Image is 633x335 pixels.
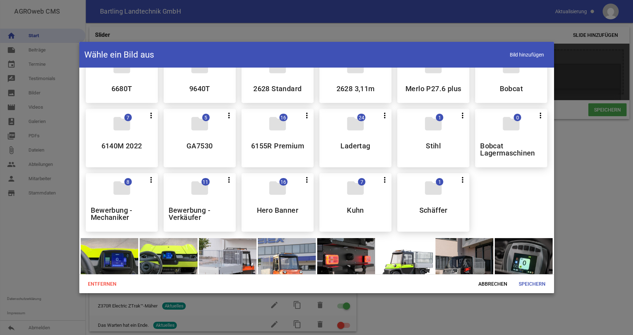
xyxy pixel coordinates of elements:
i: folder [112,114,132,134]
h5: Bobcat [500,85,523,92]
i: folder [268,178,288,198]
h5: Ladertag [340,142,370,149]
i: more_vert [303,176,311,184]
h5: 2628 Standard [253,85,301,92]
button: more_vert [378,109,392,122]
h5: Bobcat Lagermaschinen [480,142,542,157]
span: 8 [124,178,132,186]
span: 1 [436,178,443,186]
i: more_vert [380,111,389,120]
div: Bewerbung - Verkäufer [164,173,236,232]
div: Merlo P27.6 plus [397,51,469,103]
h4: Wähle ein Bild aus [84,49,154,60]
i: more_vert [225,111,233,120]
i: more_vert [458,111,467,120]
i: folder [190,178,210,198]
span: 16 [279,178,288,186]
i: more_vert [380,176,389,184]
h5: Bewerbung - Mechaniker [91,207,153,221]
button: more_vert [222,109,236,122]
span: 24 [357,114,365,121]
h5: 6155R Premium [251,142,304,149]
div: Kuhn [319,173,392,232]
div: 2628 3,11m [319,51,392,103]
div: Ladertag [319,109,392,167]
i: more_vert [536,111,545,120]
span: 7 [124,114,132,121]
button: more_vert [534,109,547,122]
h5: Merlo P27.6 plus [405,85,461,92]
i: folder [423,114,443,134]
i: more_vert [303,111,311,120]
h5: Schäffer [419,207,448,214]
div: Bewerbung - Mechaniker [86,173,158,232]
h5: 6680T [111,85,132,92]
i: more_vert [147,111,155,120]
div: GA7530 [164,109,236,167]
h5: 6140M 2022 [101,142,142,149]
i: folder [268,114,288,134]
span: Entfernen [82,277,122,290]
button: more_vert [300,173,314,186]
button: more_vert [144,173,158,186]
span: Abbrechen [473,277,513,290]
span: Bild hinzufügen [505,48,549,62]
i: folder [345,178,365,198]
div: Bobcat [475,51,547,103]
i: folder [501,114,521,134]
h5: 2628 3,11m [337,85,375,92]
button: more_vert [222,173,236,186]
i: more_vert [147,176,155,184]
div: Schäffer [397,173,469,232]
i: more_vert [458,176,467,184]
h5: Bewerbung - Verkäufer [169,207,231,221]
i: folder [190,114,210,134]
div: Bobcat Lagermaschinen [475,109,547,167]
span: 0 [514,114,521,121]
h5: GA7530 [186,142,213,149]
div: 6680T [86,51,158,103]
i: folder [345,114,365,134]
span: 5 [202,114,210,121]
button: more_vert [378,173,392,186]
button: more_vert [456,109,469,122]
h5: 9640T [189,85,210,92]
h5: Hero Banner [257,207,298,214]
button: more_vert [456,173,469,186]
span: 11 [201,178,210,186]
span: 1 [436,114,443,121]
i: more_vert [225,176,233,184]
button: more_vert [144,109,158,122]
h5: Stihl [426,142,441,149]
i: folder [423,178,443,198]
div: 9640T [164,51,236,103]
div: 6155R Premium [241,109,314,167]
div: 2628 Standard [241,51,314,103]
span: 16 [279,114,288,121]
div: Stihl [397,109,469,167]
button: more_vert [300,109,314,122]
span: 7 [358,178,365,186]
i: folder [112,178,132,198]
h5: Kuhn [347,207,364,214]
div: Hero Banner [241,173,314,232]
div: 6140M 2022 [86,109,158,167]
span: Speichern [513,277,551,290]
